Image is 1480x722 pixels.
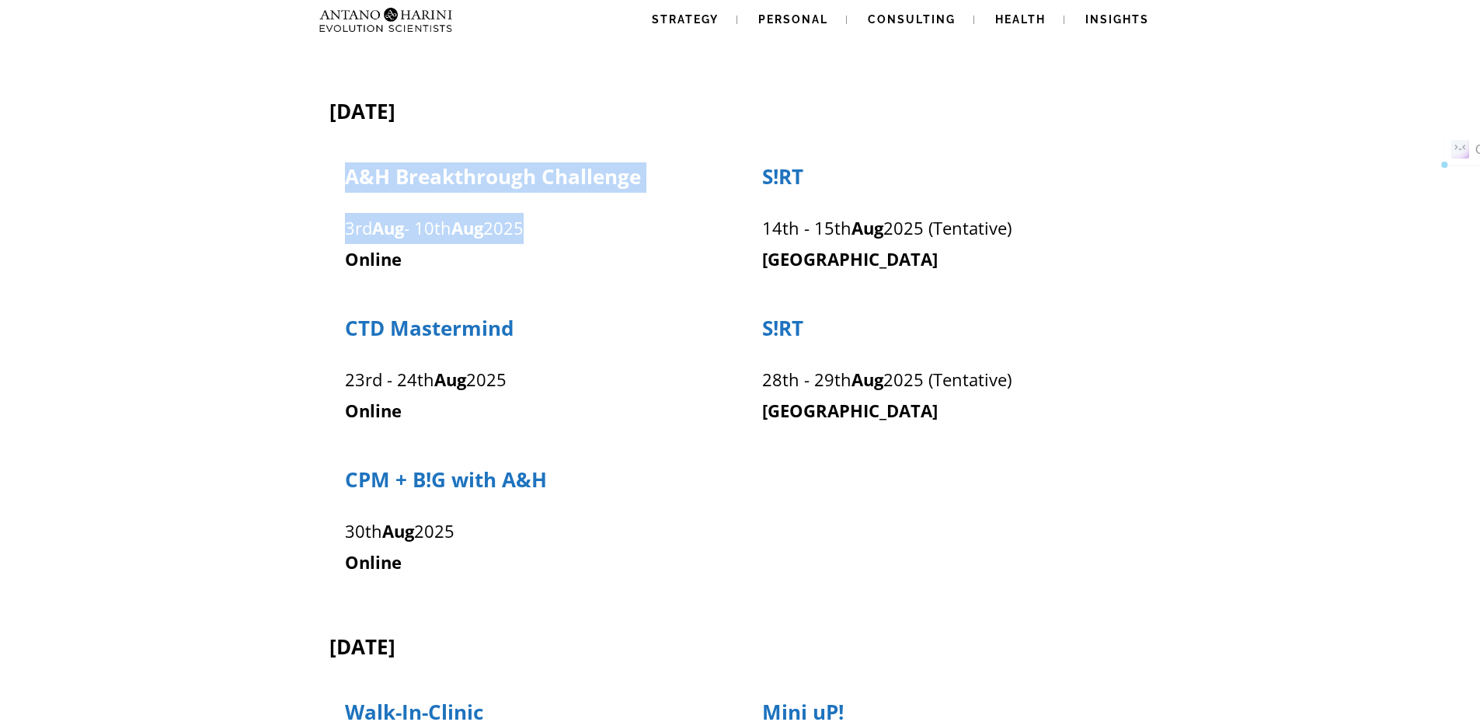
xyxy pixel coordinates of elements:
strong: Aug [382,519,414,542]
span: CPM + B!G with A&H [345,466,547,494]
span: Insights [1085,13,1149,26]
span: Strategy [652,13,719,26]
strong: [GEOGRAPHIC_DATA] [762,399,938,422]
strong: Aug [372,216,404,239]
span: A&H Breakthrough Challenge [345,162,641,190]
span: Consulting [868,13,956,26]
p: 3rd - 10th 2025 [345,213,719,244]
strong: Aug [851,216,883,239]
strong: Aug [434,368,466,391]
p: 23rd - 24th 2025 [345,364,719,396]
strong: Online [345,550,402,574]
strong: Online [345,247,402,270]
p: 30th 2025 [345,516,1136,547]
span: CTD Mastermind [345,314,514,342]
span: [DATE] [329,97,395,125]
strong: Online [345,399,402,422]
span: [DATE] [329,633,395,661]
span: Health [995,13,1046,26]
strong: Aug [451,216,483,239]
span: S!RT [762,162,803,190]
p: 28th - 29th 2025 (Tentative) [762,364,1136,426]
strong: [GEOGRAPHIC_DATA] [762,247,938,270]
span: S!RT [762,314,803,342]
strong: Aug [851,368,883,391]
span: Personal [758,13,828,26]
p: 14th - 15th 2025 (Tentative) [762,213,1136,274]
